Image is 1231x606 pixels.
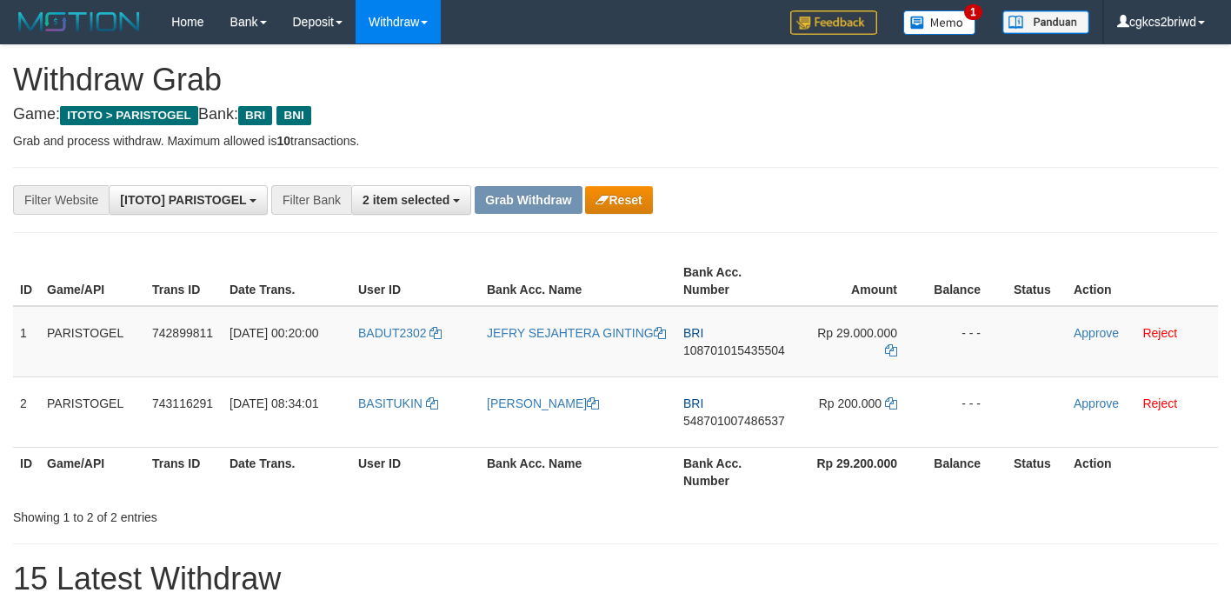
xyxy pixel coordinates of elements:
[363,193,449,207] span: 2 item selected
[351,185,471,215] button: 2 item selected
[13,562,1218,596] h1: 15 Latest Withdraw
[923,376,1007,447] td: - - -
[923,256,1007,306] th: Balance
[923,447,1007,496] th: Balance
[120,193,246,207] span: [ITOTO] PARISTOGEL
[223,256,351,306] th: Date Trans.
[1007,447,1067,496] th: Status
[683,343,785,357] span: Copy 108701015435504 to clipboard
[676,256,797,306] th: Bank Acc. Number
[13,256,40,306] th: ID
[276,106,310,125] span: BNI
[40,256,145,306] th: Game/API
[152,396,213,410] span: 743116291
[585,186,652,214] button: Reset
[1074,326,1119,340] a: Approve
[145,447,223,496] th: Trans ID
[676,447,797,496] th: Bank Acc. Number
[13,447,40,496] th: ID
[152,326,213,340] span: 742899811
[1067,256,1218,306] th: Action
[351,447,480,496] th: User ID
[358,326,427,340] span: BADUT2302
[1142,396,1177,410] a: Reject
[271,185,351,215] div: Filter Bank
[40,376,145,447] td: PARISTOGEL
[1142,326,1177,340] a: Reject
[683,326,703,340] span: BRI
[13,185,109,215] div: Filter Website
[1002,10,1089,34] img: panduan.png
[358,326,442,340] a: BADUT2302
[923,306,1007,377] td: - - -
[480,256,676,306] th: Bank Acc. Name
[109,185,268,215] button: [ITOTO] PARISTOGEL
[1007,256,1067,306] th: Status
[351,256,480,306] th: User ID
[358,396,423,410] span: BASITUKIN
[683,396,703,410] span: BRI
[487,396,599,410] a: [PERSON_NAME]
[475,186,582,214] button: Grab Withdraw
[13,306,40,377] td: 1
[480,447,676,496] th: Bank Acc. Name
[13,106,1218,123] h4: Game: Bank:
[790,10,877,35] img: Feedback.jpg
[13,376,40,447] td: 2
[223,447,351,496] th: Date Trans.
[40,447,145,496] th: Game/API
[817,326,897,340] span: Rp 29.000.000
[1074,396,1119,410] a: Approve
[230,326,318,340] span: [DATE] 00:20:00
[797,256,923,306] th: Amount
[797,447,923,496] th: Rp 29.200.000
[885,343,897,357] a: Copy 29000000 to clipboard
[60,106,198,125] span: ITOTO > PARISTOGEL
[487,326,666,340] a: JEFRY SEJAHTERA GINTING
[903,10,976,35] img: Button%20Memo.svg
[13,9,145,35] img: MOTION_logo.png
[819,396,882,410] span: Rp 200.000
[885,396,897,410] a: Copy 200000 to clipboard
[276,134,290,148] strong: 10
[358,396,438,410] a: BASITUKIN
[145,256,223,306] th: Trans ID
[230,396,318,410] span: [DATE] 08:34:01
[964,4,982,20] span: 1
[13,132,1218,150] p: Grab and process withdraw. Maximum allowed is transactions.
[1067,447,1218,496] th: Action
[40,306,145,377] td: PARISTOGEL
[13,63,1218,97] h1: Withdraw Grab
[238,106,272,125] span: BRI
[683,414,785,428] span: Copy 548701007486537 to clipboard
[13,502,500,526] div: Showing 1 to 2 of 2 entries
